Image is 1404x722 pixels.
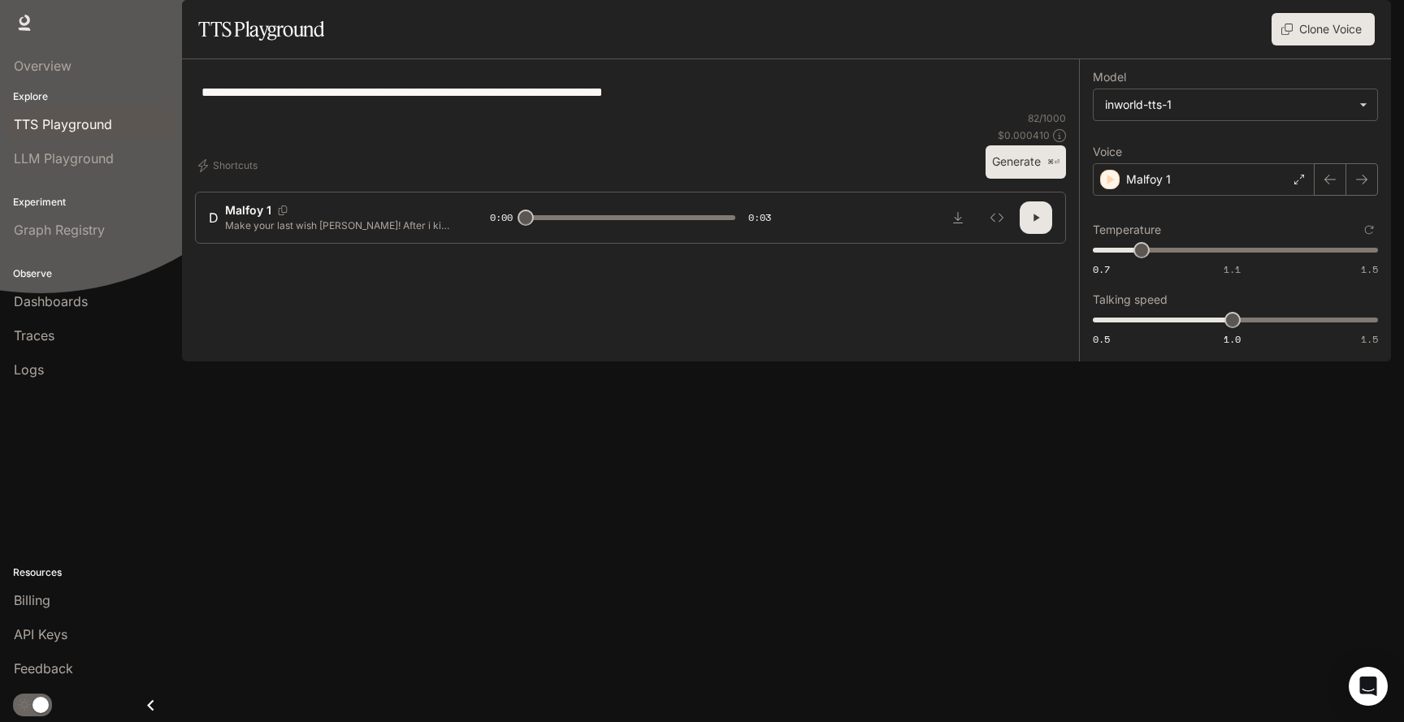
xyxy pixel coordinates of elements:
[942,201,974,234] button: Download audio
[998,128,1050,142] p: $ 0.000410
[271,205,294,215] button: Copy Voice ID
[225,218,451,232] p: Make your last wish [PERSON_NAME]! After i kill you, this planet will belong to me [laugh]
[1272,13,1375,45] button: Clone Voice
[195,153,264,179] button: Shortcuts
[748,210,771,226] span: 0:03
[1093,294,1168,305] p: Talking speed
[1224,332,1241,346] span: 1.0
[1047,158,1059,167] p: ⌘⏎
[986,145,1066,179] button: Generate
[1361,332,1378,346] span: 1.5
[198,13,324,45] h1: TTS Playground
[1093,224,1161,236] p: Temperature
[225,202,271,218] p: Malfoy 1
[1224,262,1241,276] span: 1.1
[1349,667,1388,706] div: Open Intercom Messenger
[1093,262,1110,276] span: 0.7
[1093,71,1126,83] p: Model
[490,210,513,226] span: 0:00
[1126,171,1171,188] p: Malfoy 1
[1093,332,1110,346] span: 0.5
[1093,146,1122,158] p: Voice
[1028,111,1066,125] p: 82 / 1000
[981,201,1013,234] button: Inspect
[1105,97,1351,113] div: inworld-tts-1
[209,208,219,227] div: D
[1361,262,1378,276] span: 1.5
[1360,221,1378,239] button: Reset to default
